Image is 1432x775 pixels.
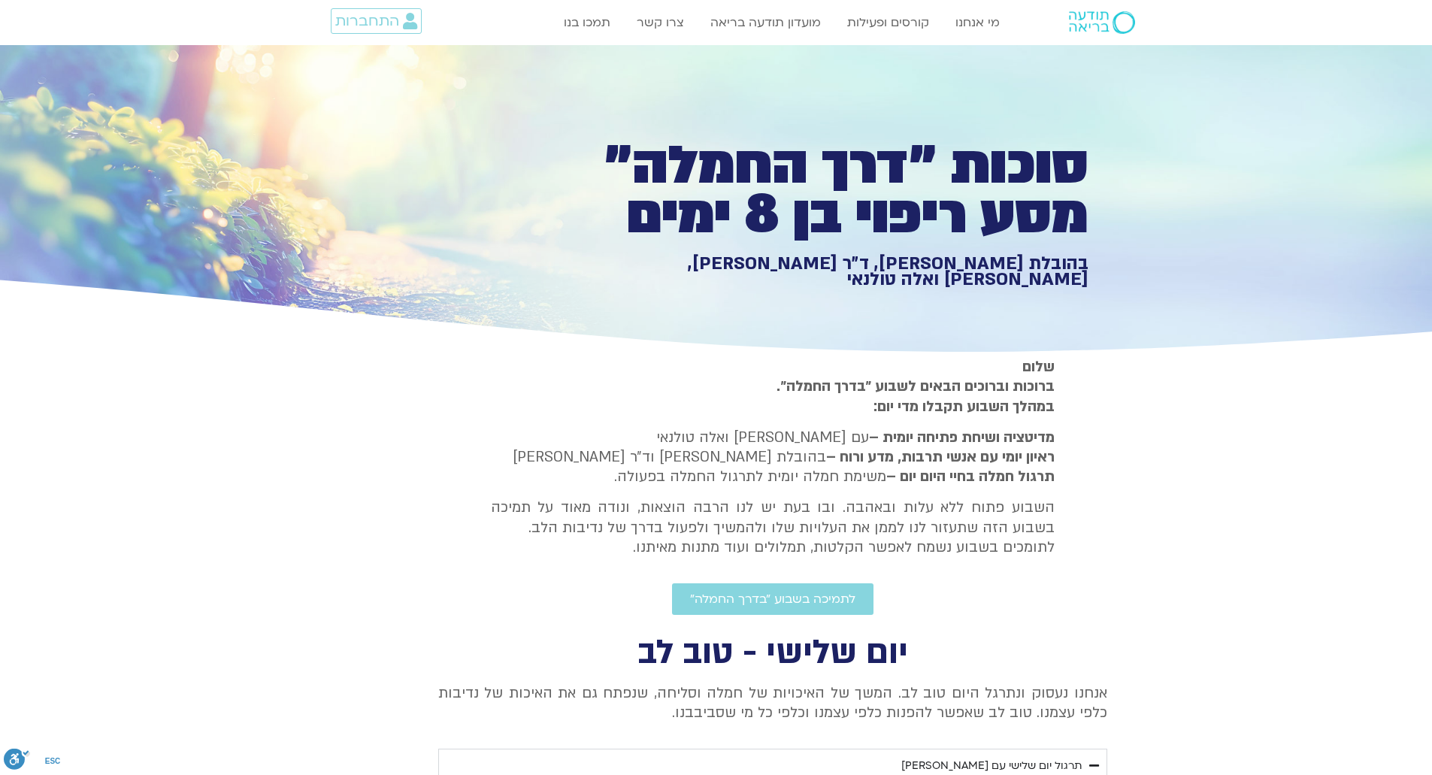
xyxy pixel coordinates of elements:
[948,8,1007,37] a: מי אנחנו
[331,8,422,34] a: התחברות
[690,592,855,606] span: לתמיכה בשבוע ״בדרך החמלה״
[568,141,1088,240] h1: סוכות ״דרך החמלה״ מסע ריפוי בן 8 ימים
[826,447,1055,467] b: ראיון יומי עם אנשי תרבות, מדע ורוח –
[901,757,1082,775] div: תרגול יום שלישי עם [PERSON_NAME]
[335,13,399,29] span: התחברות
[568,256,1088,288] h1: בהובלת [PERSON_NAME], ד״ר [PERSON_NAME], [PERSON_NAME] ואלה טולנאי
[672,583,873,615] a: לתמיכה בשבוע ״בדרך החמלה״
[491,498,1055,557] p: השבוע פתוח ללא עלות ובאהבה. ובו בעת יש לנו הרבה הוצאות, ונודה מאוד על תמיכה בשבוע הזה שתעזור לנו ...
[703,8,828,37] a: מועדון תודעה בריאה
[438,683,1107,723] p: אנחנו נעסוק ונתרגל היום טוב לב. המשך של האיכויות של חמלה וסליחה, שנפתח גם את האיכות של נדיבות כלפ...
[1022,357,1055,377] strong: שלום
[869,428,1055,447] strong: מדיטציה ושיחת פתיחה יומית –
[438,637,1107,668] h2: יום שלישי - טוב לב
[840,8,937,37] a: קורסים ופעילות
[629,8,692,37] a: צרו קשר
[886,467,1055,486] b: תרגול חמלה בחיי היום יום –
[1069,11,1135,34] img: תודעה בריאה
[491,428,1055,487] p: עם [PERSON_NAME] ואלה טולנאי בהובלת [PERSON_NAME] וד״ר [PERSON_NAME] משימת חמלה יומית לתרגול החמל...
[556,8,618,37] a: תמכו בנו
[777,377,1055,416] strong: ברוכות וברוכים הבאים לשבוע ״בדרך החמלה״. במהלך השבוע תקבלו מדי יום:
